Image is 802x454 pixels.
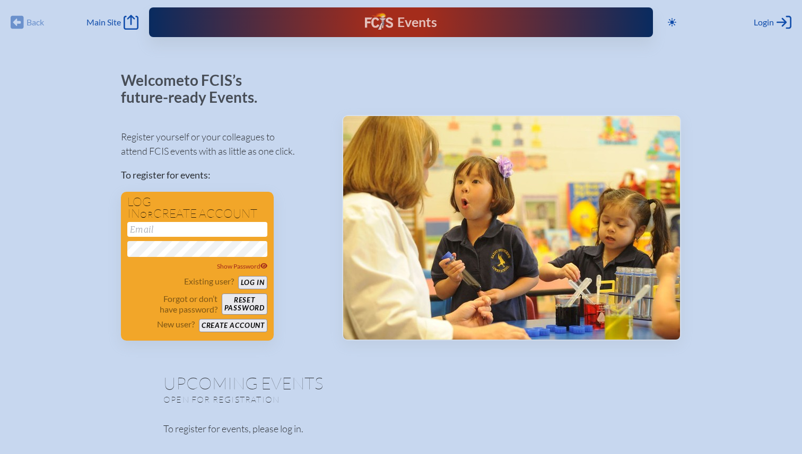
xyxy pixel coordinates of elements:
[140,209,153,220] span: or
[127,222,267,237] input: Email
[217,262,268,270] span: Show Password
[238,276,267,289] button: Log in
[127,293,217,315] p: Forgot or don’t have password?
[163,394,443,405] p: Open for registration
[121,72,269,105] p: Welcome to FCIS’s future-ready Events.
[86,15,138,30] a: Main Site
[292,13,510,32] div: FCIS Events — Future ready
[121,130,325,158] p: Register yourself or your colleagues to attend FCIS events with as little as one click.
[754,17,774,28] span: Login
[121,168,325,182] p: To register for events:
[86,17,121,28] span: Main Site
[343,116,680,340] img: Events
[163,422,639,436] p: To register for events, please log in.
[184,276,234,287] p: Existing user?
[199,319,267,332] button: Create account
[222,293,267,315] button: Resetpassword
[157,319,195,330] p: New user?
[127,196,267,220] h1: Log in create account
[163,375,639,391] h1: Upcoming Events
